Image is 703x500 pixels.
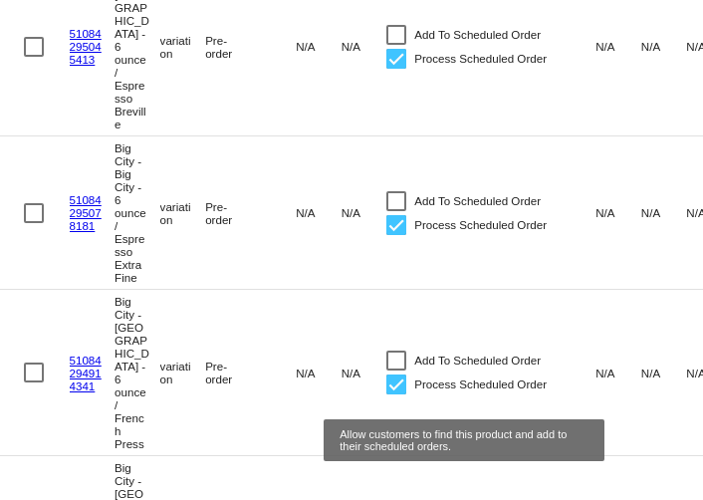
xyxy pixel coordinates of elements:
mat-cell: variation [160,195,206,231]
mat-cell: N/A [641,35,687,58]
mat-cell: N/A [342,35,387,58]
mat-cell: variation [160,29,206,65]
span: Add To Scheduled Order [414,23,541,47]
span: Add To Scheduled Order [414,189,541,213]
mat-cell: N/A [296,35,342,58]
span: Process Scheduled Order [414,47,547,71]
a: 51084294914341 [70,354,102,392]
mat-cell: N/A [595,201,641,224]
mat-cell: N/A [641,362,687,384]
span: Add To Scheduled Order [414,349,541,373]
mat-cell: N/A [595,362,641,384]
mat-cell: Pre-order [205,355,251,390]
mat-cell: N/A [595,35,641,58]
mat-cell: N/A [296,201,342,224]
span: Process Scheduled Order [414,213,547,237]
mat-cell: N/A [342,201,387,224]
mat-cell: Big City - Big City - 6 ounce / Espresso Extra Fine [115,136,160,289]
mat-cell: variation [160,355,206,390]
mat-cell: Pre-order [205,29,251,65]
a: 51084295078181 [70,193,102,232]
mat-cell: N/A [641,201,687,224]
mat-cell: Pre-order [205,195,251,231]
mat-cell: Big City - [GEOGRAPHIC_DATA] - 6 ounce / French Press [115,290,160,455]
mat-cell: N/A [342,362,387,384]
a: 51084295045413 [70,27,102,66]
span: Process Scheduled Order [414,373,547,396]
mat-cell: N/A [296,362,342,384]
